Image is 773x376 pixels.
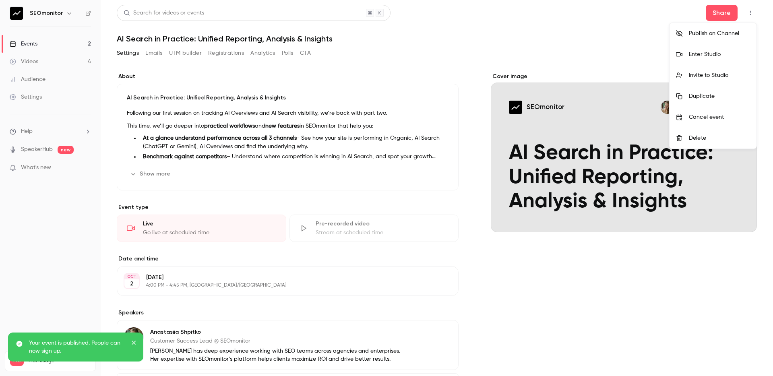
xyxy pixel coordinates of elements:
div: Invite to Studio [689,71,750,79]
div: Publish on Channel [689,29,750,37]
div: Cancel event [689,113,750,121]
div: Enter Studio [689,50,750,58]
div: Duplicate [689,92,750,100]
div: Delete [689,134,750,142]
button: close [131,339,137,349]
p: Your event is published. People can now sign up. [29,339,126,355]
